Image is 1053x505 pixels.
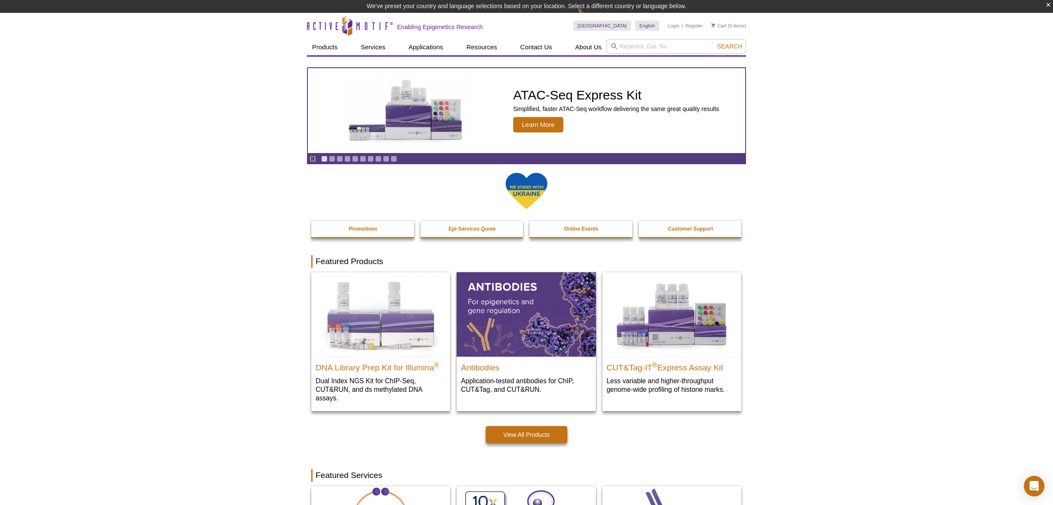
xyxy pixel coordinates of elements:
strong: Promotions [349,226,377,232]
span: Search [717,43,742,50]
li: (0 items) [711,21,746,31]
a: Applications [403,39,448,55]
strong: Online Events [564,226,599,232]
a: Go to slide 9 [383,156,389,162]
a: Epi-Services Quote [421,221,524,237]
a: Go to slide 1 [321,156,328,162]
a: English [635,21,659,31]
a: Go to slide 10 [391,156,397,162]
a: Services [355,39,391,55]
input: Keyword, Cat. No. [607,39,746,54]
sup: ® [652,361,657,368]
a: Cart [711,23,726,29]
a: Resources [461,39,502,55]
a: Go to slide 3 [337,156,343,162]
a: Login [668,23,680,29]
img: Your Cart [711,23,715,27]
a: All Antibodies Antibodies Application-tested antibodies for ChIP, CUT&Tag, and CUT&RUN. [457,272,596,402]
a: Go to slide 7 [367,156,374,162]
p: Dual Index NGS Kit for ChIP-Seq, CUT&RUN, and ds methylated DNA assays. [316,376,446,403]
img: DNA Library Prep Kit for Illumina [311,272,450,356]
a: Promotions [311,221,415,237]
strong: Epi-Services Quote [448,226,496,232]
article: ATAC-Seq Express Kit [308,68,745,153]
a: CUT&Tag-IT® Express Assay Kit CUT&Tag-IT®Express Assay Kit Less variable and higher-throughput ge... [602,272,741,402]
p: Less variable and higher-throughput genome-wide profiling of histone marks​. [607,376,737,394]
h2: DNA Library Prep Kit for Illumina [316,359,446,372]
img: Change Here [578,6,600,27]
p: Simplified, faster ATAC-Seq workflow delivering the same great quality results [513,105,719,113]
a: Go to slide 6 [360,156,366,162]
a: Toggle autoplay [310,156,316,162]
h2: ATAC-Seq Express Kit [513,89,719,102]
button: Search [715,42,745,50]
a: Go to slide 5 [352,156,358,162]
a: Go to slide 2 [329,156,335,162]
a: Go to slide 4 [344,156,351,162]
img: CUT&Tag-IT® Express Assay Kit [602,272,741,356]
a: Go to slide 8 [375,156,382,162]
sup: ® [434,361,439,368]
h2: CUT&Tag-IT Express Assay Kit [607,359,737,372]
img: ATAC-Seq Express Kit [336,78,477,143]
h2: Antibodies [461,359,591,372]
a: [GEOGRAPHIC_DATA] [573,21,631,31]
span: Learn More [513,117,563,132]
a: Online Events [530,221,633,237]
div: Open Intercom Messenger [1024,476,1044,496]
a: Customer Support [639,221,743,237]
a: Products [307,39,343,55]
p: Application-tested antibodies for ChIP, CUT&Tag, and CUT&RUN. [461,376,591,394]
h2: Featured Products [311,255,742,268]
h2: Enabling Epigenetics Research [397,23,483,31]
a: DNA Library Prep Kit for Illumina DNA Library Prep Kit for Illumina® Dual Index NGS Kit for ChIP-... [311,272,450,411]
img: All Antibodies [457,272,596,356]
img: We Stand With Ukraine [505,172,548,210]
a: About Us [570,39,607,55]
h2: Featured Services [311,469,742,482]
a: Contact Us [515,39,557,55]
a: Register [685,23,703,29]
a: ATAC-Seq Express Kit ATAC-Seq Express Kit Simplified, faster ATAC-Seq workflow delivering the sam... [308,68,745,153]
li: | [682,21,683,31]
a: View All Products [486,426,567,443]
strong: Customer Support [668,226,713,232]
